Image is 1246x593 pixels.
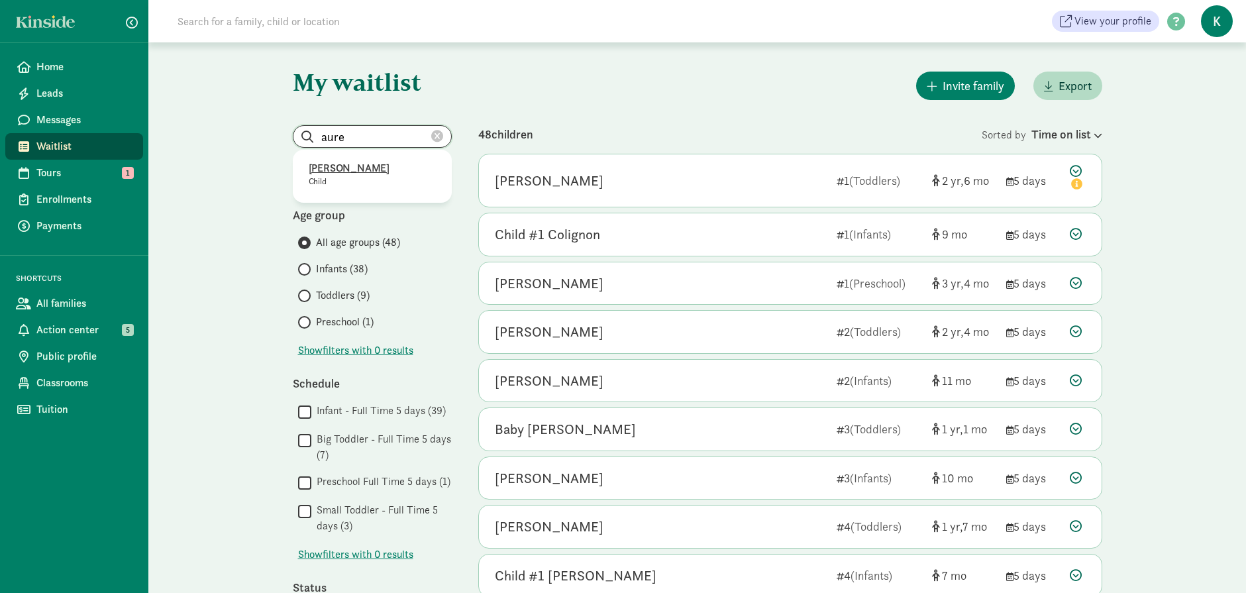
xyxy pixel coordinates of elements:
div: [object Object] [932,323,996,341]
div: [object Object] [932,517,996,535]
span: Show filters with 0 results [298,547,413,563]
span: Public profile [36,349,132,364]
span: Toddlers (9) [316,288,370,303]
span: (Toddlers) [850,421,901,437]
a: Payments [5,213,143,239]
span: 1 [942,519,962,534]
a: Waitlist [5,133,143,160]
p: Child [309,176,436,187]
div: 3 [837,420,921,438]
div: Child #1 Lee [495,565,656,586]
span: Payments [36,218,132,234]
span: (Toddlers) [850,324,901,339]
a: View your profile [1052,11,1159,32]
div: Child #1 Colignon [495,224,600,245]
label: Preschool Full Time 5 days (1) [311,474,450,490]
span: 7 [942,568,966,583]
a: Enrollments [5,186,143,213]
div: 5 days [1006,323,1059,341]
a: Leads [5,80,143,107]
button: Showfilters with 0 results [298,547,413,563]
button: Showfilters with 0 results [298,343,413,358]
div: Aarav Saini [495,273,603,294]
div: 5 days [1006,420,1059,438]
button: Export [1033,72,1102,100]
a: Tuition [5,396,143,423]
a: Action center 5 [5,317,143,343]
div: 5 days [1006,566,1059,584]
span: Home [36,59,132,75]
div: [object Object] [932,566,996,584]
div: [object Object] [932,225,996,243]
div: 3 [837,469,921,487]
label: Small Toddler - Full Time 5 days (3) [311,502,452,534]
span: Tours [36,165,132,181]
div: [object Object] [932,420,996,438]
span: View your profile [1074,13,1151,29]
div: 1 [837,172,921,189]
p: [PERSON_NAME] [309,160,436,176]
span: 4 [964,324,989,339]
iframe: Chat Widget [1180,529,1246,593]
span: 7 [962,519,987,534]
a: Messages [5,107,143,133]
span: Enrollments [36,191,132,207]
span: K [1201,5,1233,37]
div: Sorted by [982,125,1102,143]
div: 5 days [1006,225,1059,243]
div: Ace Johnson [495,321,603,343]
label: Infant - Full Time 5 days (39) [311,403,446,419]
div: Nathaniel Pollack [495,170,603,191]
div: Nico Caldwell [495,468,603,489]
span: 4 [964,276,989,291]
span: Classrooms [36,375,132,391]
span: (Infants) [850,470,892,486]
h1: My waitlist [293,69,452,95]
span: Infants (38) [316,261,368,277]
a: Classrooms [5,370,143,396]
span: Messages [36,112,132,128]
div: 5 days [1006,274,1059,292]
div: Arjun Gupta [495,370,603,392]
span: Export [1059,77,1092,95]
span: (Toddlers) [849,173,900,188]
span: (Infants) [849,227,891,242]
div: Peter Dudley-Moss [495,516,603,537]
a: Tours 1 [5,160,143,186]
div: Schedule [293,374,452,392]
span: All families [36,296,132,311]
span: 2 [942,324,964,339]
div: 5 days [1006,172,1059,189]
div: Baby Baltz [495,419,636,440]
div: 4 [837,517,921,535]
input: Search list... [293,126,451,147]
span: (Infants) [851,568,892,583]
span: 11 [942,373,971,388]
div: [object Object] [932,469,996,487]
span: Invite family [943,77,1004,95]
span: (Toddlers) [851,519,902,534]
div: 2 [837,372,921,390]
div: 5 days [1006,372,1059,390]
div: [object Object] [932,372,996,390]
span: 3 [942,276,964,291]
span: 2 [942,173,964,188]
div: 1 [837,274,921,292]
span: 9 [942,227,967,242]
span: 1 [122,167,134,179]
span: 5 [122,324,134,336]
span: (Preschool) [849,276,906,291]
span: 6 [964,173,989,188]
span: Waitlist [36,138,132,154]
label: Big Toddler - Full Time 5 days (7) [311,431,452,463]
a: Public profile [5,343,143,370]
span: 1 [942,421,963,437]
span: Show filters with 0 results [298,343,413,358]
span: Leads [36,85,132,101]
div: [object Object] [932,172,996,189]
div: 48 children [478,125,982,143]
span: Preschool (1) [316,314,374,330]
span: 1 [963,421,987,437]
span: 10 [942,470,973,486]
